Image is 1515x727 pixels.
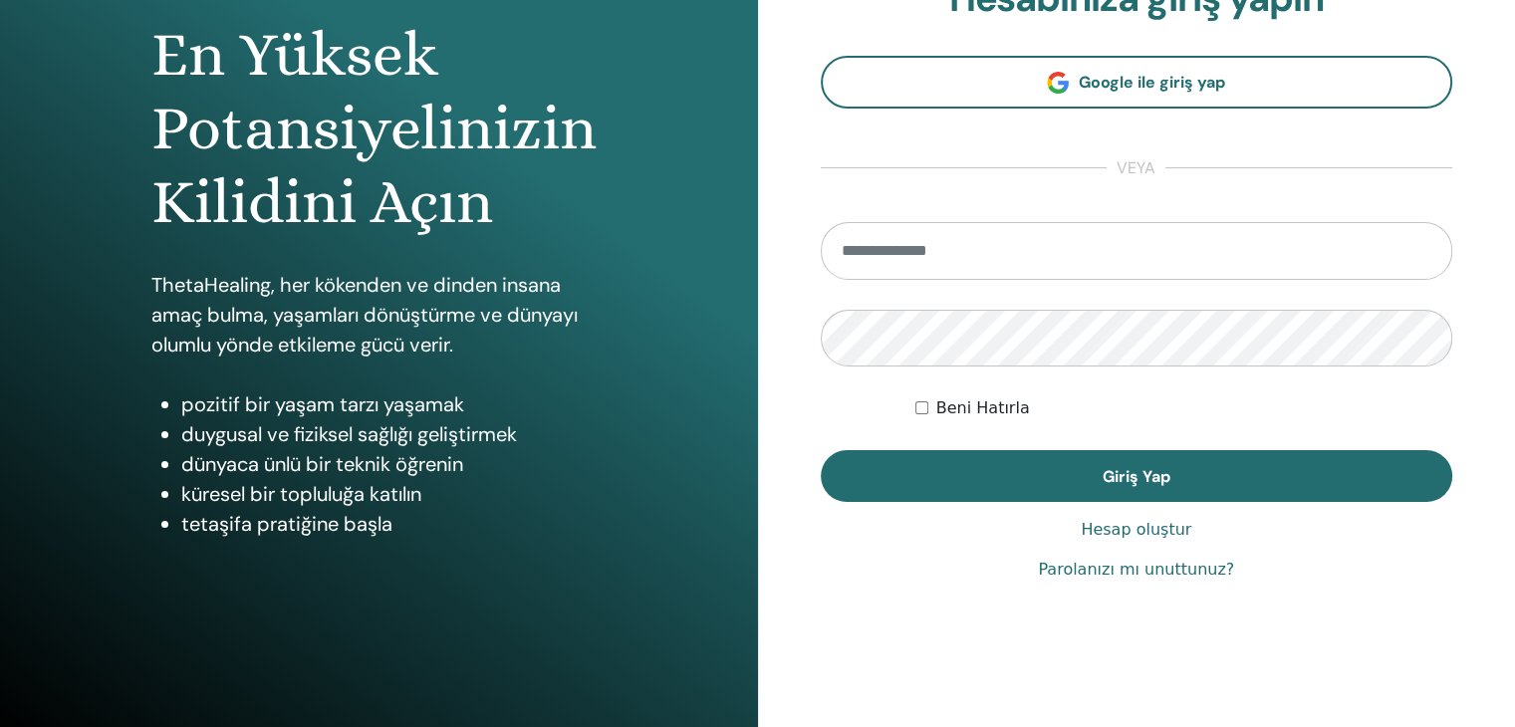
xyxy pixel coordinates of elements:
span: Google ile giriş yap [1079,72,1225,93]
a: Parolanızı mı unuttunuz? [1038,558,1234,582]
li: tetaşifa pratiğine başla [181,509,607,539]
button: Giriş Yap [821,450,1453,502]
a: Hesap oluştur [1081,518,1191,542]
label: Beni Hatırla [936,396,1030,420]
li: dünyaca ünlü bir teknik öğrenin [181,449,607,479]
p: ThetaHealing, her kökenden ve dinden insana amaç bulma, yaşamları dönüştürme ve dünyayı olumlu yö... [151,270,607,360]
span: Giriş Yap [1103,466,1170,487]
span: veya [1107,156,1165,180]
li: pozitif bir yaşam tarzı yaşamak [181,389,607,419]
h1: En Yüksek Potansiyelinizin Kilidini Açın [151,18,607,240]
li: duygusal ve fiziksel sağlığı geliştirmek [181,419,607,449]
li: küresel bir topluluğa katılın [181,479,607,509]
div: Keep me authenticated indefinitely or until I manually logout [915,396,1452,420]
a: Google ile giriş yap [821,56,1453,109]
